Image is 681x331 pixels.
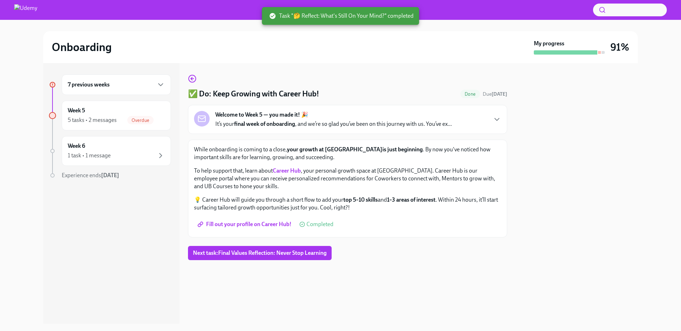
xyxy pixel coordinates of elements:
[287,146,382,153] strong: your growth at [GEOGRAPHIC_DATA]
[188,246,332,260] button: Next task:Final Values Reflection: Never Stop Learning
[62,172,119,179] span: Experience ends
[306,221,333,227] span: Completed
[49,136,171,166] a: Week 61 task • 1 message
[193,249,327,257] span: Next task : Final Values Reflection: Never Stop Learning
[188,89,319,99] h4: ✅ Do: Keep Growing with Career Hub!
[49,101,171,130] a: Week 55 tasks • 2 messagesOverdue
[215,120,452,128] p: It’s your , and we’re so glad you’ve been on this journey with us. You’ve ex...
[269,12,414,20] span: Task "🤔 Reflect: What's Still On Your Mind?" completed
[68,152,111,159] div: 1 task • 1 message
[343,196,378,203] strong: top 5–10 skills
[101,172,119,179] strong: [DATE]
[234,120,295,127] strong: final week of onboarding
[68,81,110,89] h6: 7 previous weeks
[534,40,564,47] strong: My progress
[194,146,501,161] p: While onboarding is coming to a close, . By now you've noticed how important skills are for learn...
[483,91,507,97] span: August 31st, 2025 11:00
[14,4,37,16] img: Udemy
[68,142,85,150] h6: Week 6
[68,107,85,114] h6: Week 5
[483,91,507,97] span: Due
[460,91,480,97] span: Done
[215,111,308,119] strong: Welcome to Week 5 — you made it! 🎉
[387,196,436,203] strong: 1–3 areas of interest
[273,167,301,174] a: Career Hub
[52,40,112,54] h2: Onboarding
[194,167,501,190] p: To help support that, learn about , your personal growth space at [GEOGRAPHIC_DATA]. Career Hub i...
[127,118,154,123] span: Overdue
[194,217,297,231] a: Fill out your profile on Career Hub!
[610,41,629,54] h3: 91%
[199,221,292,228] span: Fill out your profile on Career Hub!
[194,196,501,212] p: 💡 Career Hub will guide you through a short flow to add your and . Within 24 hours, it’ll start s...
[287,146,423,153] strong: is just beginning
[62,74,171,95] div: 7 previous weeks
[68,116,117,124] div: 5 tasks • 2 messages
[492,91,507,97] strong: [DATE]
